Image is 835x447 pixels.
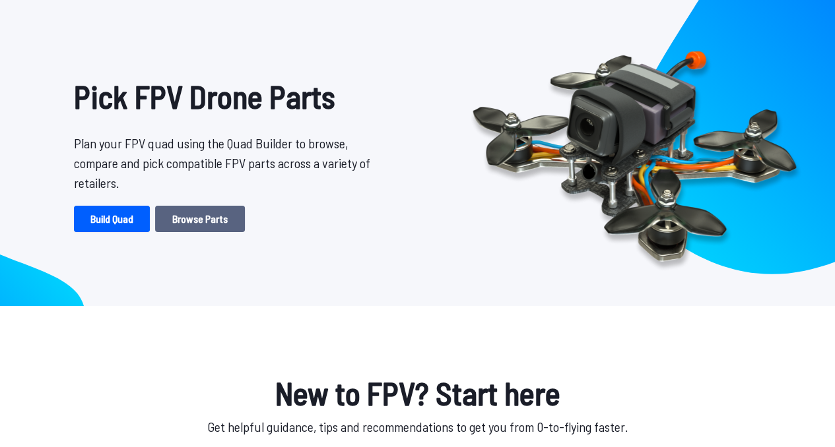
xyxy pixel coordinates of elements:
[63,417,772,436] p: Get helpful guidance, tips and recommendations to get you from 0-to-flying faster.
[74,133,370,193] p: Plan your FPV quad using the Quad Builder to browse, compare and pick compatible FPV parts across...
[155,206,245,232] a: Browse Parts
[63,369,772,417] h1: New to FPV? Start here
[74,206,150,232] a: Build Quad
[444,20,824,284] img: Quadcopter
[74,73,370,120] h1: Pick FPV Drone Parts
